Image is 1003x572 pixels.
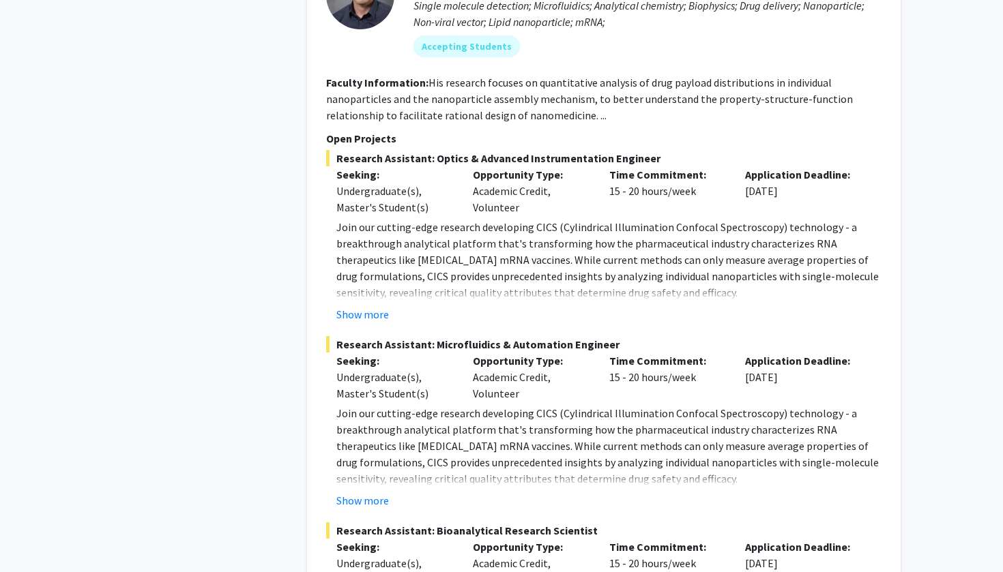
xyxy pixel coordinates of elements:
span: Research Assistant: Microfluidics & Automation Engineer [326,336,882,352]
p: Opportunity Type: [473,352,589,369]
p: Opportunity Type: [473,539,589,555]
p: Seeking: [336,539,452,555]
p: Opportunity Type: [473,166,589,183]
iframe: Chat [10,511,58,562]
span: Research Assistant: Optics & Advanced Instrumentation Engineer [326,150,882,166]
p: Seeking: [336,352,452,369]
button: Show more [336,492,389,509]
p: Time Commitment: [609,352,725,369]
p: Time Commitment: [609,539,725,555]
p: Open Projects [326,130,882,147]
div: 15 - 20 hours/week [599,352,736,402]
div: Academic Credit, Volunteer [463,166,599,215]
p: Application Deadline: [745,539,861,555]
div: Academic Credit, Volunteer [463,352,599,402]
mat-chip: Accepting Students [413,35,520,57]
div: Undergraduate(s), Master's Student(s) [336,183,452,215]
button: Show more [336,306,389,322]
div: [DATE] [735,352,871,402]
p: Seeking: [336,166,452,183]
p: Join our cutting-edge research developing CICS (Cylindrical Illumination Confocal Spectroscopy) t... [336,405,882,487]
p: Time Commitment: [609,166,725,183]
div: 15 - 20 hours/week [599,166,736,215]
b: Faculty Information: [326,76,428,89]
span: Research Assistant: Bioanalytical Research Scientist [326,522,882,539]
div: Undergraduate(s), Master's Student(s) [336,369,452,402]
p: Application Deadline: [745,166,861,183]
div: [DATE] [735,166,871,215]
p: Join our cutting-edge research developing CICS (Cylindrical Illumination Confocal Spectroscopy) t... [336,219,882,301]
fg-read-more: His research focuses on quantitative analysis of drug payload distributions in individual nanopar... [326,76,853,122]
p: Application Deadline: [745,352,861,369]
